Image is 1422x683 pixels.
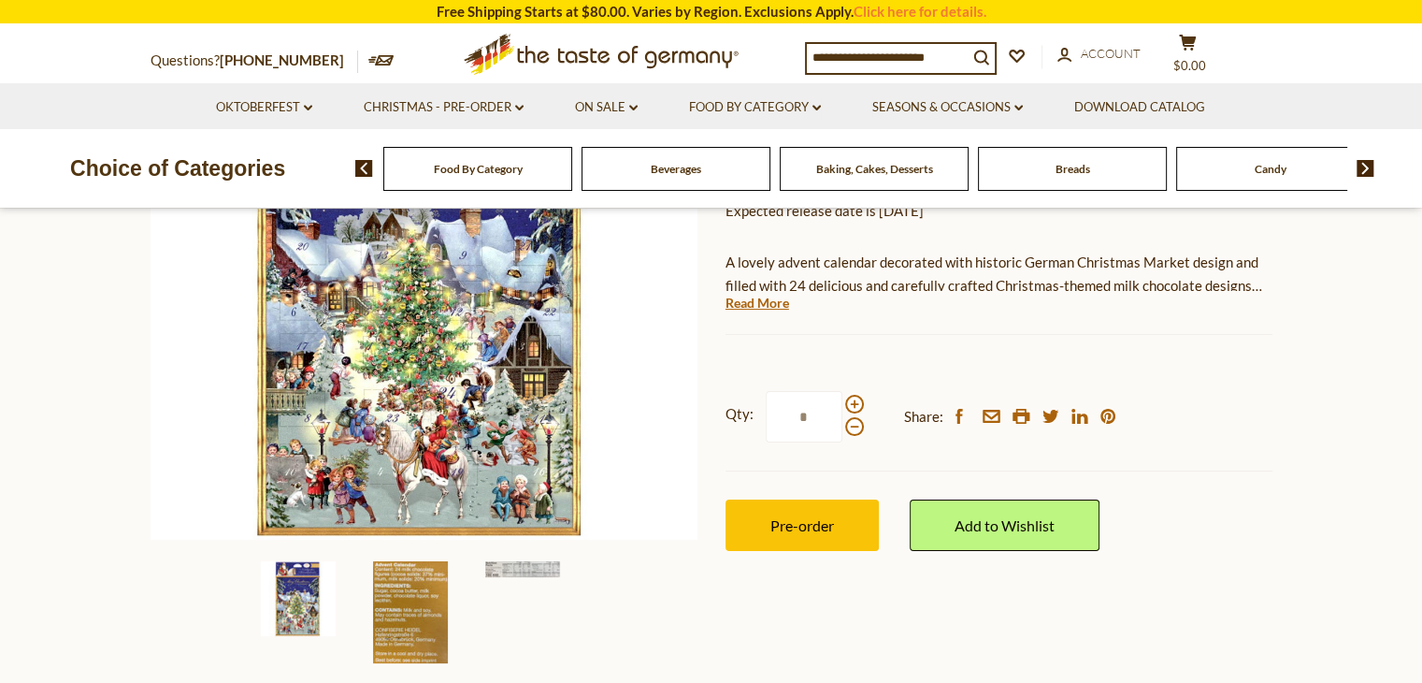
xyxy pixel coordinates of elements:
[816,162,933,176] a: Baking, Cakes, Desserts
[261,561,336,636] img: Heidel "Historic Christmas Market" Chocolate Advent Calendar, 2.6 oz
[904,405,943,429] span: Share:
[725,294,789,312] a: Read More
[1081,46,1141,61] span: Account
[1074,97,1205,118] a: Download Catalog
[364,97,524,118] a: Christmas - PRE-ORDER
[725,500,879,551] button: Pre-order
[1255,162,1286,176] a: Candy
[485,561,560,577] img: Heidel "Historic Christmas Market" Chocolate Advent Calendar, 2.6 oz
[220,51,344,68] a: [PHONE_NUMBER]
[725,199,1272,223] p: Expected release date is [DATE]
[1357,160,1374,177] img: next arrow
[575,97,638,118] a: On Sale
[434,162,523,176] a: Food By Category
[725,251,1272,298] p: A lovely advent calendar decorated with historic German Christmas Market design and filled with 2...
[854,3,986,20] a: Click here for details.
[689,97,821,118] a: Food By Category
[1160,34,1216,80] button: $0.00
[1056,162,1090,176] a: Breads
[725,402,754,426] strong: Qty:
[770,516,834,534] span: Pre-order
[216,97,312,118] a: Oktoberfest
[651,162,701,176] a: Beverages
[1173,58,1206,73] span: $0.00
[872,97,1023,118] a: Seasons & Occasions
[910,500,1099,551] a: Add to Wishlist
[151,49,358,73] p: Questions?
[766,391,842,443] input: Qty:
[355,160,373,177] img: previous arrow
[1057,44,1141,65] a: Account
[373,561,448,663] img: Heidel "Historic Christmas Market" Chocolate Advent Calendar, 2.6 oz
